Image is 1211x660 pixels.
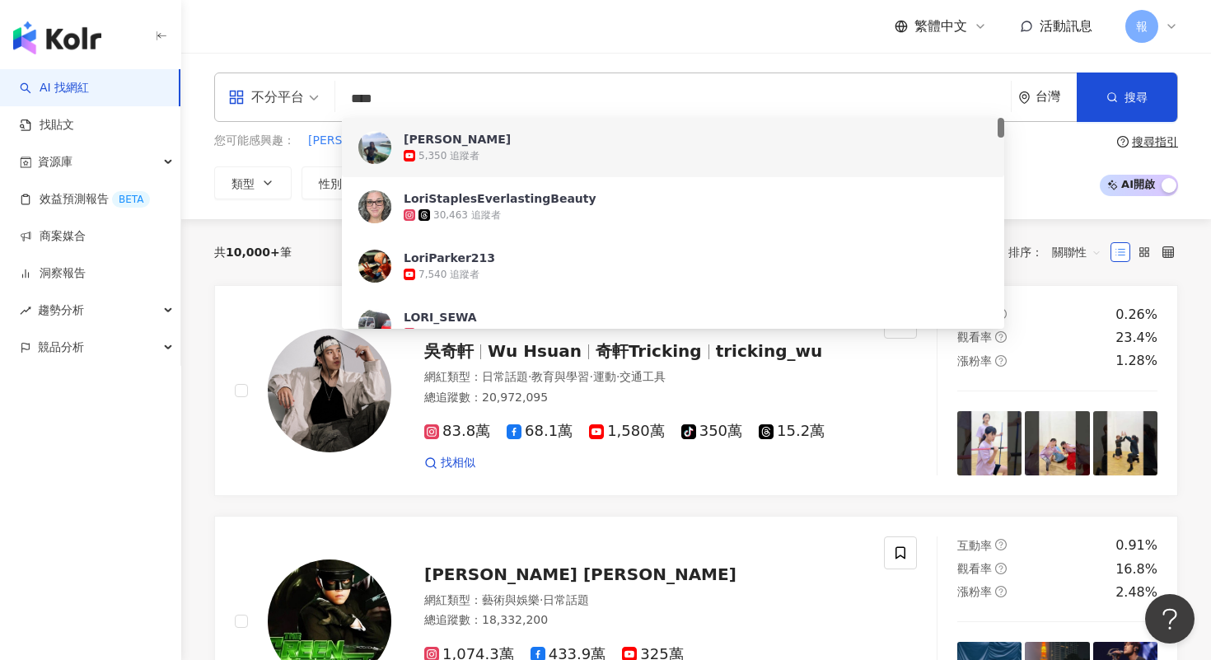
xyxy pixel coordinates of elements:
div: 2,201 追蹤者 [418,327,479,341]
span: 1,580萬 [589,423,665,440]
span: [PERSON_NAME]醫師 [308,133,427,149]
span: 漲粉率 [957,354,992,367]
div: 台灣 [1036,90,1077,104]
span: [PERSON_NAME] [PERSON_NAME] [424,564,736,584]
a: searchAI 找網紅 [20,80,89,96]
img: KOL Avatar [358,190,391,223]
div: 30,463 追蹤者 [433,208,501,222]
span: rise [20,305,31,316]
button: 搜尋 [1077,73,1177,122]
span: question-circle [1117,136,1129,147]
button: [PERSON_NAME]醫師 [307,132,428,150]
button: 性別 [302,166,379,199]
span: appstore [228,89,245,105]
span: 繁體中文 [914,17,967,35]
span: 性別 [319,177,342,190]
img: KOL Avatar [358,309,391,342]
span: 10,000+ [226,246,280,259]
div: 5,350 追蹤者 [418,149,479,163]
span: tricking_wu [716,341,823,361]
a: 找相似 [424,455,475,471]
div: 0.91% [1115,536,1157,555]
img: KOL Avatar [358,131,391,164]
span: 關聯性 [1052,239,1101,265]
span: 競品分析 [38,329,84,366]
div: 不分平台 [228,84,304,110]
img: post-image [1025,411,1089,475]
span: question-circle [995,586,1007,597]
span: 您可能感興趣： [214,133,295,149]
div: 共 筆 [214,246,292,259]
span: 吳奇軒 [424,341,474,361]
span: · [589,370,592,383]
div: 16.8% [1115,560,1157,578]
span: · [540,593,543,606]
div: [PERSON_NAME] [404,131,511,147]
div: 2.48% [1115,583,1157,601]
span: question-circle [995,563,1007,574]
iframe: Help Scout Beacon - Open [1145,594,1195,644]
span: question-circle [995,331,1007,343]
span: 日常話題 [482,370,528,383]
span: 趨勢分析 [38,292,84,329]
span: 觀看率 [957,562,992,575]
span: 觀看率 [957,330,992,344]
div: 1.28% [1115,352,1157,370]
div: 7,540 追蹤者 [418,268,479,282]
div: 排序： [1008,239,1110,265]
span: 報 [1136,17,1148,35]
span: 15.2萬 [759,423,825,440]
a: 找貼文 [20,117,74,133]
a: 商案媒合 [20,228,86,245]
span: question-circle [995,539,1007,550]
span: 350萬 [681,423,742,440]
span: 教育與學習 [531,370,589,383]
img: logo [13,21,101,54]
div: 總追蹤數 ： 18,332,200 [424,612,864,629]
img: post-image [957,411,1022,475]
span: 搜尋 [1124,91,1148,104]
span: 類型 [231,177,255,190]
span: 活動訊息 [1040,18,1092,34]
div: 總追蹤數 ： 20,972,095 [424,390,864,406]
div: 23.4% [1115,329,1157,347]
span: 83.8萬 [424,423,490,440]
span: 運動 [593,370,616,383]
span: Wu Hsuan [488,341,582,361]
div: LORI_SEWA [404,309,477,325]
button: 類型 [214,166,292,199]
span: 交通工具 [620,370,666,383]
img: KOL Avatar [268,329,391,452]
div: 網紅類型 ： [424,592,864,609]
a: 洞察報告 [20,265,86,282]
span: 68.1萬 [507,423,573,440]
span: 奇軒Tricking [596,341,702,361]
span: environment [1018,91,1031,104]
a: KOL Avatar吳奇軒Wu Hsuan奇軒Trickingtricking_wu網紅類型：日常話題·教育與學習·運動·交通工具總追蹤數：20,972,09583.8萬68.1萬1,580萬3... [214,285,1178,497]
div: 搜尋指引 [1132,135,1178,148]
div: LoriParker213 [404,250,495,266]
span: · [528,370,531,383]
span: question-circle [995,355,1007,367]
span: 資源庫 [38,143,72,180]
span: 日常話題 [543,593,589,606]
div: 網紅類型 ： [424,369,864,386]
span: 漲粉率 [957,585,992,598]
img: KOL Avatar [358,250,391,283]
span: · [616,370,620,383]
a: 效益預測報告BETA [20,191,150,208]
span: 藝術與娛樂 [482,593,540,606]
img: post-image [1093,411,1157,475]
div: LoriStaplesEverlastingBeauty [404,190,596,207]
span: 互動率 [957,539,992,552]
span: 找相似 [441,455,475,471]
div: 0.26% [1115,306,1157,324]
